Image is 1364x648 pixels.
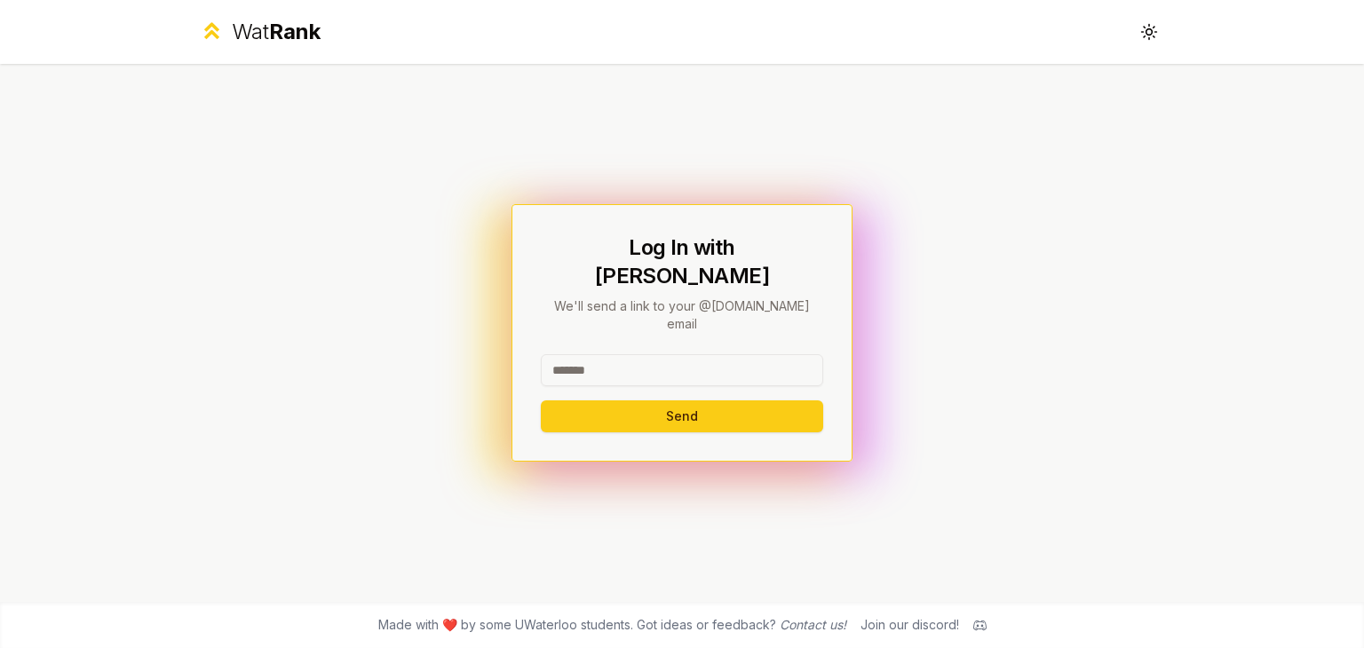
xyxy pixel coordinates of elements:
[269,19,321,44] span: Rank
[199,18,321,46] a: WatRank
[232,18,321,46] div: Wat
[378,616,846,634] span: Made with ❤️ by some UWaterloo students. Got ideas or feedback?
[541,400,823,432] button: Send
[541,233,823,290] h1: Log In with [PERSON_NAME]
[541,297,823,333] p: We'll send a link to your @[DOMAIN_NAME] email
[780,617,846,632] a: Contact us!
[860,616,959,634] div: Join our discord!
